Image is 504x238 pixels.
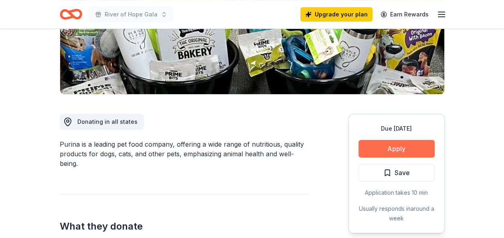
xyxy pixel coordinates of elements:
button: Save [358,164,435,182]
h2: What they donate [60,220,310,233]
div: Purina is a leading pet food company, offering a wide range of nutritious, quality products for d... [60,139,310,168]
div: Application takes 10 min [358,188,435,198]
button: River of Hope Gala [89,6,174,22]
span: Save [395,167,410,178]
div: Usually responds in around a week [358,204,435,223]
a: Earn Rewards [376,7,433,22]
span: River of Hope Gala [105,10,158,19]
button: Apply [358,140,435,157]
div: Due [DATE] [358,124,435,133]
a: Upgrade your plan [300,7,372,22]
a: Home [60,5,82,24]
span: Donating in all states [77,118,138,125]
